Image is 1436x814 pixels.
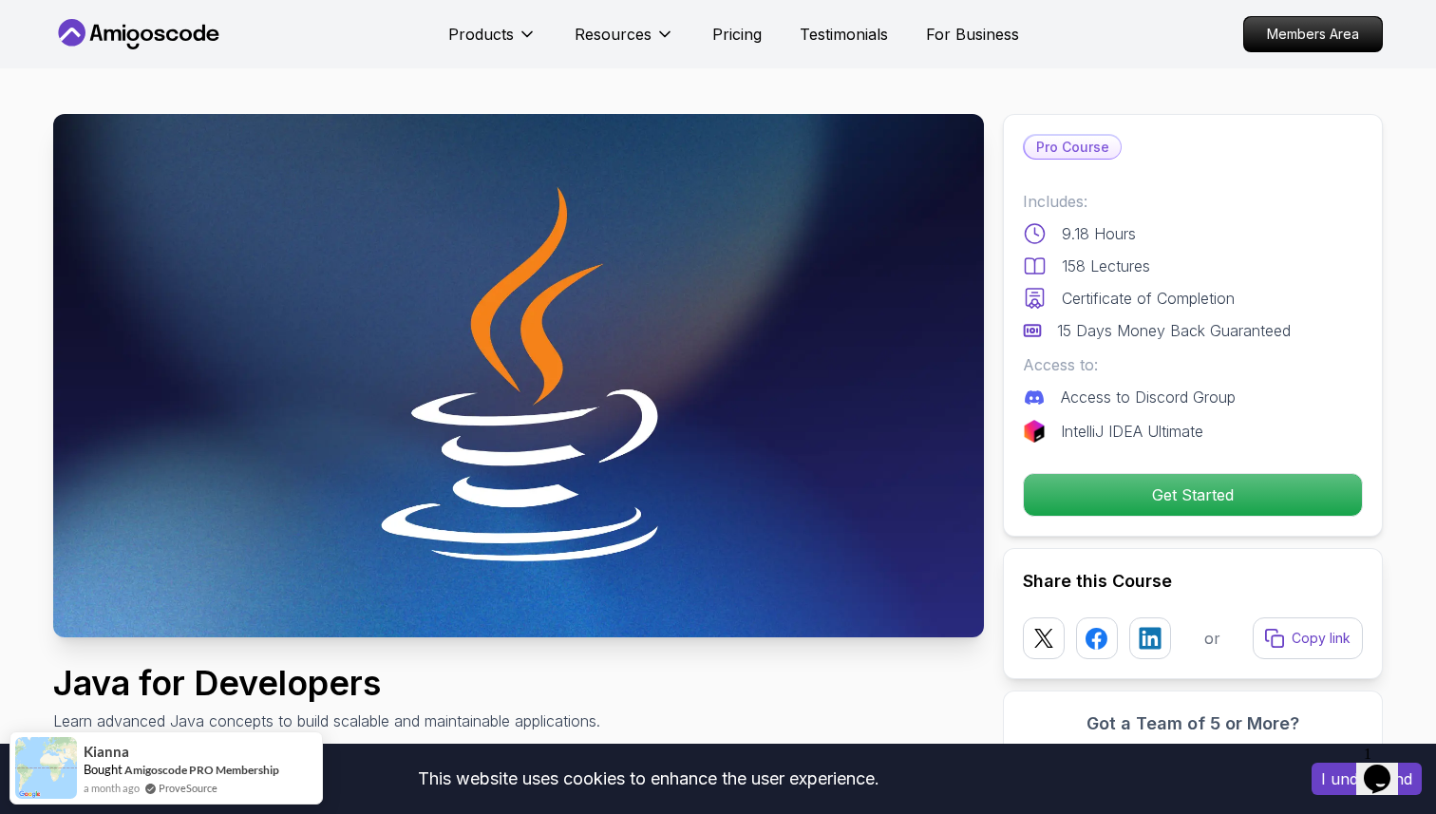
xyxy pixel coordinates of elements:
[1253,617,1363,659] button: Copy link
[1023,473,1363,517] button: Get Started
[14,758,1283,800] div: This website uses cookies to enhance the user experience.
[1023,353,1363,376] p: Access to:
[800,23,888,46] a: Testimonials
[1061,420,1203,443] p: IntelliJ IDEA Ultimate
[124,763,279,777] a: Amigoscode PRO Membership
[1023,710,1363,737] h3: Got a Team of 5 or More?
[53,664,600,702] h1: Java for Developers
[159,780,217,796] a: ProveSource
[84,762,123,777] span: Bought
[575,23,674,61] button: Resources
[1243,16,1383,52] a: Members Area
[1312,763,1422,795] button: Accept cookies
[1024,474,1362,516] p: Get Started
[448,23,514,46] p: Products
[1061,386,1236,408] p: Access to Discord Group
[1023,568,1363,595] h2: Share this Course
[1023,420,1046,443] img: jetbrains logo
[53,710,600,732] p: Learn advanced Java concepts to build scalable and maintainable applications.
[448,23,537,61] button: Products
[53,114,984,637] img: java-for-developers_thumbnail
[1057,319,1291,342] p: 15 Days Money Back Guaranteed
[15,737,77,799] img: provesource social proof notification image
[1292,629,1351,648] p: Copy link
[1025,136,1121,159] p: Pro Course
[1356,738,1417,795] iframe: chat widget
[1244,17,1382,51] p: Members Area
[1062,255,1150,277] p: 158 Lectures
[575,23,652,46] p: Resources
[1204,627,1220,650] p: or
[712,23,762,46] a: Pricing
[1062,287,1235,310] p: Certificate of Completion
[84,744,129,760] span: Kianna
[1062,222,1136,245] p: 9.18 Hours
[84,780,140,796] span: a month ago
[926,23,1019,46] a: For Business
[1023,190,1363,213] p: Includes:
